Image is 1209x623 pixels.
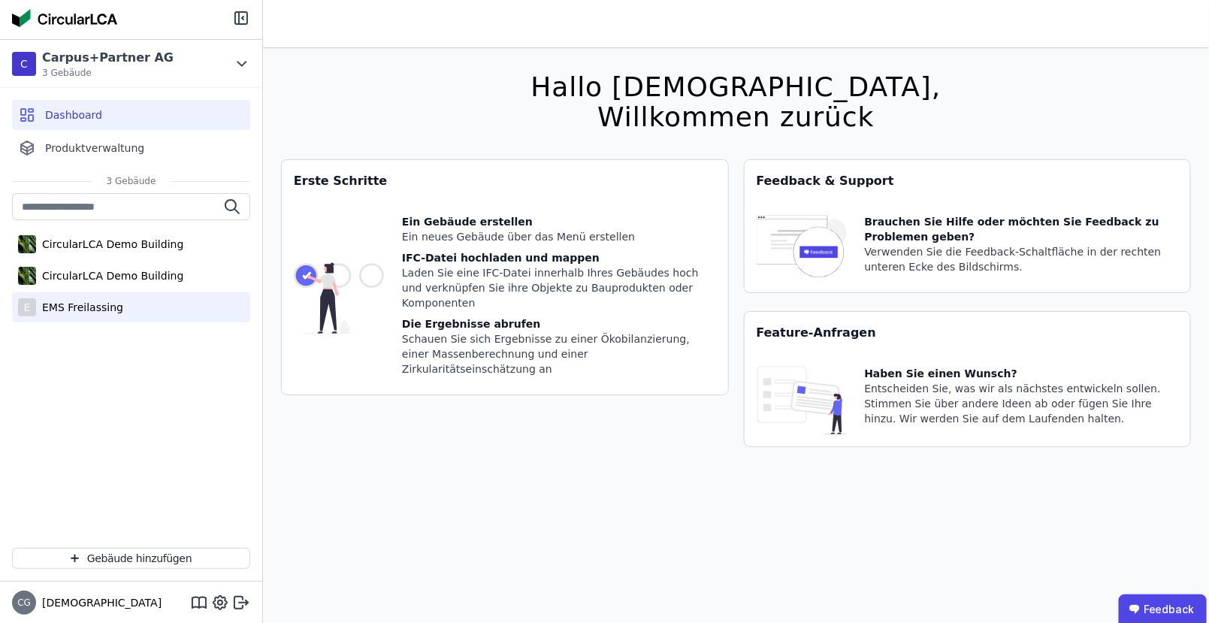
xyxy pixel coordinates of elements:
[12,548,250,569] button: Gebäude hinzufügen
[36,237,183,252] div: CircularLCA Demo Building
[45,141,144,156] span: Produktverwaltung
[865,244,1179,274] div: Verwenden Sie die Feedback-Schaltfläche in der rechten unteren Ecke des Bildschirms.
[402,250,716,265] div: IFC-Datei hochladen und mappen
[42,67,174,79] span: 3 Gebäude
[402,331,716,377] div: Schauen Sie sich Ergebnisse zu einer Ökobilanzierung, einer Massenberechnung und einer Zirkularit...
[18,232,36,256] img: CircularLCA Demo Building
[18,298,36,316] div: E
[45,107,102,122] span: Dashboard
[865,381,1179,426] div: Entscheiden Sie, was wir als nächstes entwickeln sollen. Stimmen Sie über andere Ideen ab oder fü...
[531,102,942,132] div: Willkommen zurück
[36,300,123,315] div: EMS Freilassing
[402,316,716,331] div: Die Ergebnisse abrufen
[12,52,36,76] div: C
[402,265,716,310] div: Laden Sie eine IFC-Datei innerhalb Ihres Gebäudes hoch und verknüpfen Sie ihre Objekte zu Bauprod...
[531,72,942,102] div: Hallo [DEMOGRAPHIC_DATA],
[745,312,1191,354] div: Feature-Anfragen
[36,268,183,283] div: CircularLCA Demo Building
[12,9,117,27] img: Concular
[294,214,384,383] img: getting_started_tile-DrF_GRSv.svg
[402,214,716,229] div: Ein Gebäude erstellen
[865,214,1179,244] div: Brauchen Sie Hilfe oder möchten Sie Feedback zu Problemen geben?
[865,366,1179,381] div: Haben Sie einen Wunsch?
[36,595,162,610] span: [DEMOGRAPHIC_DATA]
[282,160,728,202] div: Erste Schritte
[757,366,847,434] img: feature_request_tile-UiXE1qGU.svg
[745,160,1191,202] div: Feedback & Support
[92,175,171,187] span: 3 Gebäude
[42,49,174,67] div: Carpus+Partner AG
[402,229,716,244] div: Ein neues Gebäude über das Menü erstellen
[18,264,36,288] img: CircularLCA Demo Building
[757,214,847,280] img: feedback-icon-HCTs5lye.svg
[17,598,31,607] span: CG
